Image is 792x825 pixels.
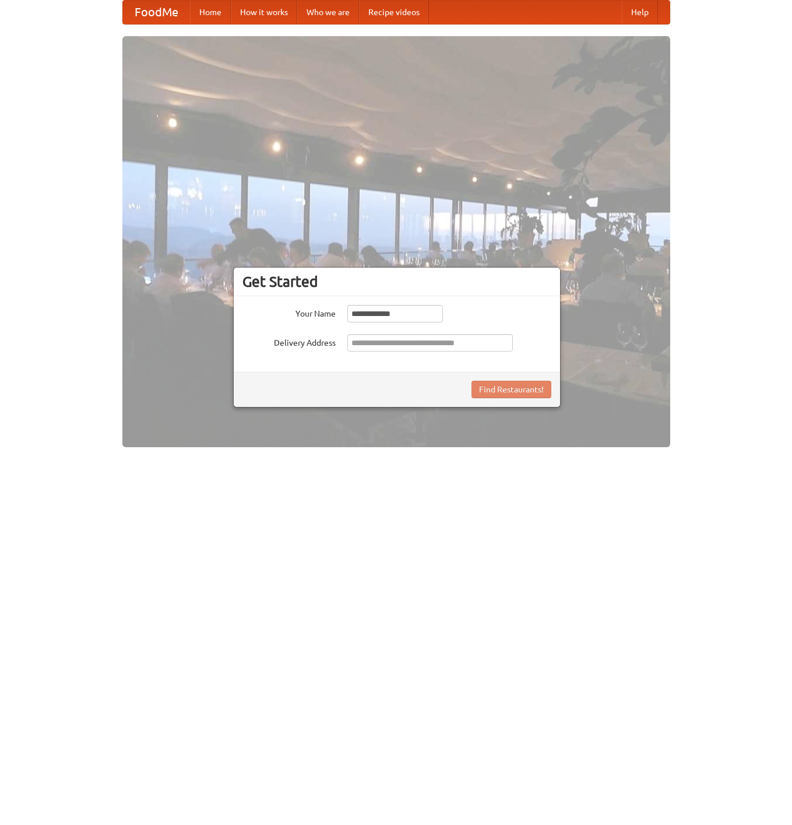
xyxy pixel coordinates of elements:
[471,381,551,398] button: Find Restaurants!
[190,1,231,24] a: Home
[622,1,658,24] a: Help
[231,1,297,24] a: How it works
[242,334,336,349] label: Delivery Address
[123,1,190,24] a: FoodMe
[359,1,429,24] a: Recipe videos
[297,1,359,24] a: Who we are
[242,273,551,290] h3: Get Started
[242,305,336,320] label: Your Name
